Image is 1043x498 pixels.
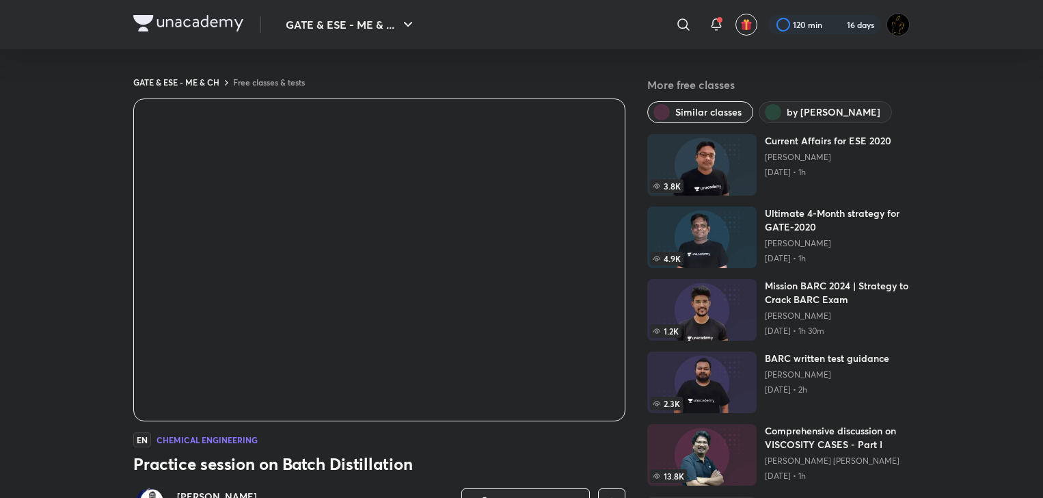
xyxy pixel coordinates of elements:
button: avatar [735,14,757,36]
h6: Ultimate 4-Month strategy for GATE-2020 [765,207,910,234]
a: Free classes & tests [233,77,305,88]
p: [DATE] • 1h [765,167,891,178]
h6: BARC written test guidance [765,352,889,365]
button: GATE & ESE - ME & ... [277,11,424,38]
a: [PERSON_NAME] [765,238,910,249]
h3: Practice session on Batch Distillation [133,453,625,475]
a: [PERSON_NAME] [765,152,891,163]
span: 13.8K [650,469,687,483]
p: [DATE] • 1h [765,471,910,482]
img: Ranit Maity01 [886,13,910,36]
button: by Ankur Bansal [759,101,892,123]
p: [DATE] • 2h [765,384,889,395]
h6: Comprehensive discussion on VISCOSITY CASES - Part I [765,424,910,451]
span: 2.3K [650,397,683,410]
a: [PERSON_NAME] [PERSON_NAME] [765,456,910,467]
img: streak [830,18,844,31]
span: Similar classes [675,105,742,119]
h5: More free classes [647,77,910,93]
button: Similar classes [647,101,753,123]
h6: Current Affairs for ESE 2020 [765,134,891,148]
p: [DATE] • 1h [765,253,910,264]
a: [PERSON_NAME] [765,369,889,380]
span: 3.8K [650,179,683,193]
iframe: Class [134,99,625,421]
span: by Ankur Bansal [787,105,880,119]
a: Company Logo [133,15,243,35]
p: [DATE] • 1h 30m [765,326,910,337]
img: avatar [740,18,753,31]
a: [PERSON_NAME] [765,311,910,322]
span: 4.9K [650,252,683,265]
span: 1.2K [650,324,681,338]
img: Company Logo [133,15,243,31]
span: EN [133,432,151,447]
h6: Mission BARC 2024 | Strategy to Crack BARC Exam [765,279,910,306]
h4: Chemical Engineering [157,436,258,444]
a: GATE & ESE - ME & CH [133,77,219,88]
